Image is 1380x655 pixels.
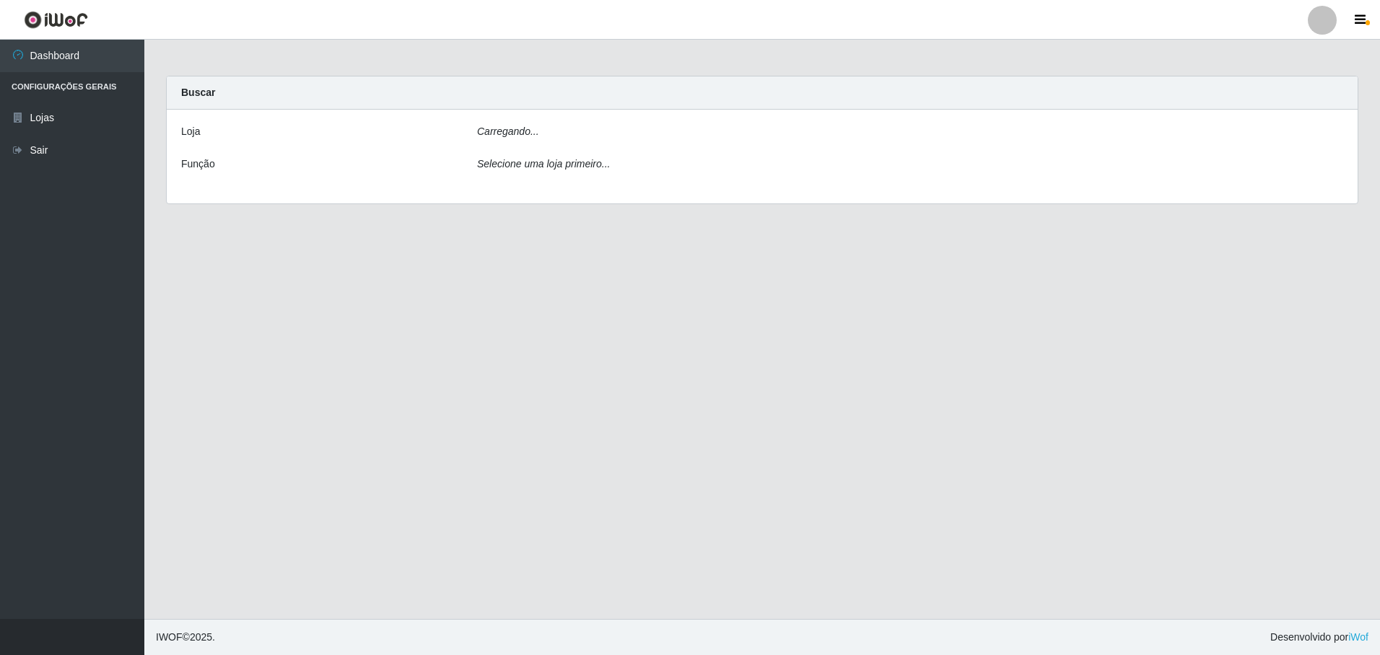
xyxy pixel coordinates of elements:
[181,124,200,139] label: Loja
[24,11,88,29] img: CoreUI Logo
[181,157,215,172] label: Função
[477,158,610,170] i: Selecione uma loja primeiro...
[1348,631,1368,643] a: iWof
[181,87,215,98] strong: Buscar
[156,630,215,645] span: © 2025 .
[477,126,539,137] i: Carregando...
[156,631,183,643] span: IWOF
[1270,630,1368,645] span: Desenvolvido por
